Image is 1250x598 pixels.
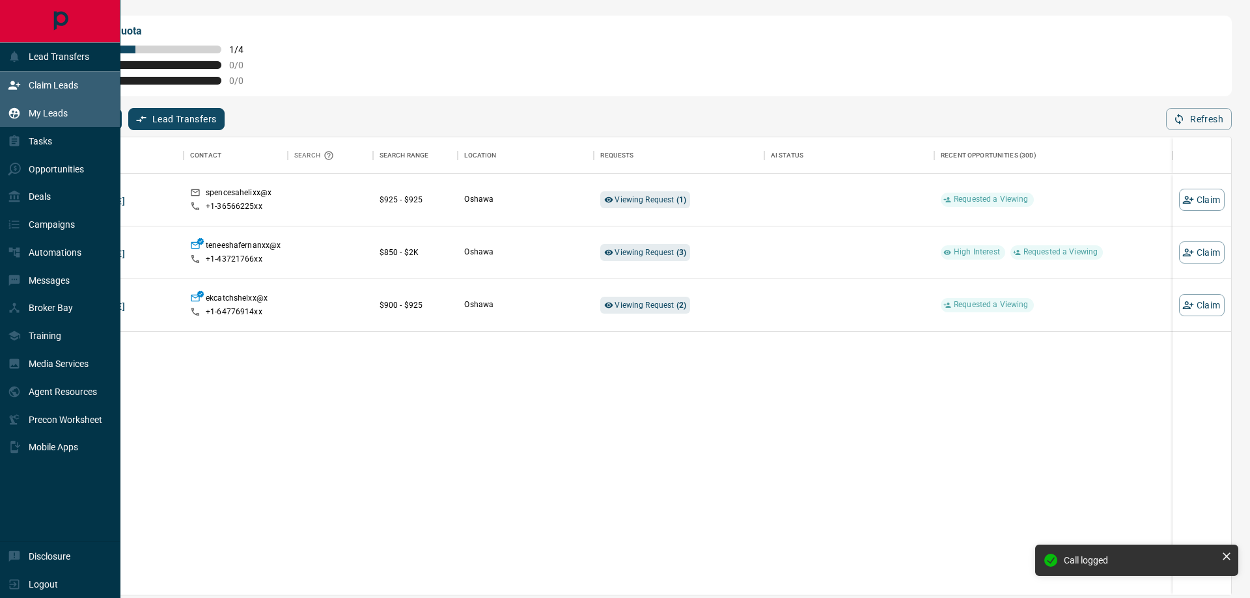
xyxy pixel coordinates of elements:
[229,60,258,70] span: 0 / 0
[229,75,258,86] span: 0 / 0
[615,195,686,204] span: Viewing Request
[949,194,1033,205] span: Requested a Viewing
[1179,189,1225,211] button: Claim
[206,293,268,306] p: ekcatchshelxx@x
[1064,555,1216,565] div: Call logged
[458,137,594,174] div: Location
[206,201,262,212] p: +1- 36566225xx
[600,191,690,208] div: Viewing Request (1)
[206,254,262,265] p: +1- 43721766xx
[676,248,686,257] strong: ( 3 )
[380,194,452,206] p: $925 - $925
[229,44,258,55] span: 1 / 4
[464,299,587,310] p: Oshawa
[771,137,803,174] div: AI Status
[464,247,587,258] p: Oshawa
[380,137,429,174] div: Search Range
[70,23,258,39] p: My Daily Quota
[594,137,764,174] div: Requests
[949,247,1005,258] span: High Interest
[380,247,452,258] p: $850 - $2K
[615,248,686,257] span: Viewing Request
[676,301,686,310] strong: ( 2 )
[206,240,281,254] p: teneeshafernanxx@x
[48,137,184,174] div: Name
[949,299,1033,310] span: Requested a Viewing
[464,137,496,174] div: Location
[1179,241,1225,264] button: Claim
[600,297,690,314] div: Viewing Request (2)
[206,187,271,201] p: spencesahelixx@x
[934,137,1173,174] div: Recent Opportunities (30d)
[373,137,458,174] div: Search Range
[464,194,587,205] p: Oshawa
[184,137,288,174] div: Contact
[294,137,337,174] div: Search
[190,137,221,174] div: Contact
[941,137,1036,174] div: Recent Opportunities (30d)
[206,306,262,318] p: +1- 64776914xx
[600,137,633,174] div: Requests
[380,299,452,311] p: $900 - $925
[600,244,690,261] div: Viewing Request (3)
[615,301,686,310] span: Viewing Request
[128,108,225,130] button: Lead Transfers
[1179,294,1225,316] button: Claim
[764,137,934,174] div: AI Status
[1018,247,1103,258] span: Requested a Viewing
[676,195,686,204] strong: ( 1 )
[1166,108,1232,130] button: Refresh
